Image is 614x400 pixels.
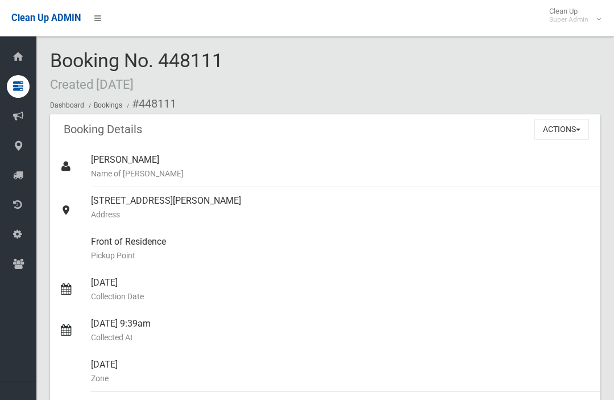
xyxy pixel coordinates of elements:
[544,7,600,24] span: Clean Up
[124,93,176,114] li: #448111
[91,372,591,385] small: Zone
[94,101,122,109] a: Bookings
[91,187,591,228] div: [STREET_ADDRESS][PERSON_NAME]
[91,290,591,303] small: Collection Date
[91,269,591,310] div: [DATE]
[91,351,591,392] div: [DATE]
[91,310,591,351] div: [DATE] 9:39am
[91,249,591,262] small: Pickup Point
[534,119,589,140] button: Actions
[50,118,156,141] header: Booking Details
[549,15,588,24] small: Super Admin
[91,208,591,221] small: Address
[50,49,223,93] span: Booking No. 448111
[91,146,591,187] div: [PERSON_NAME]
[11,13,81,23] span: Clean Up ADMIN
[50,77,134,92] small: Created [DATE]
[91,331,591,344] small: Collected At
[91,167,591,180] small: Name of [PERSON_NAME]
[91,228,591,269] div: Front of Residence
[50,101,84,109] a: Dashboard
